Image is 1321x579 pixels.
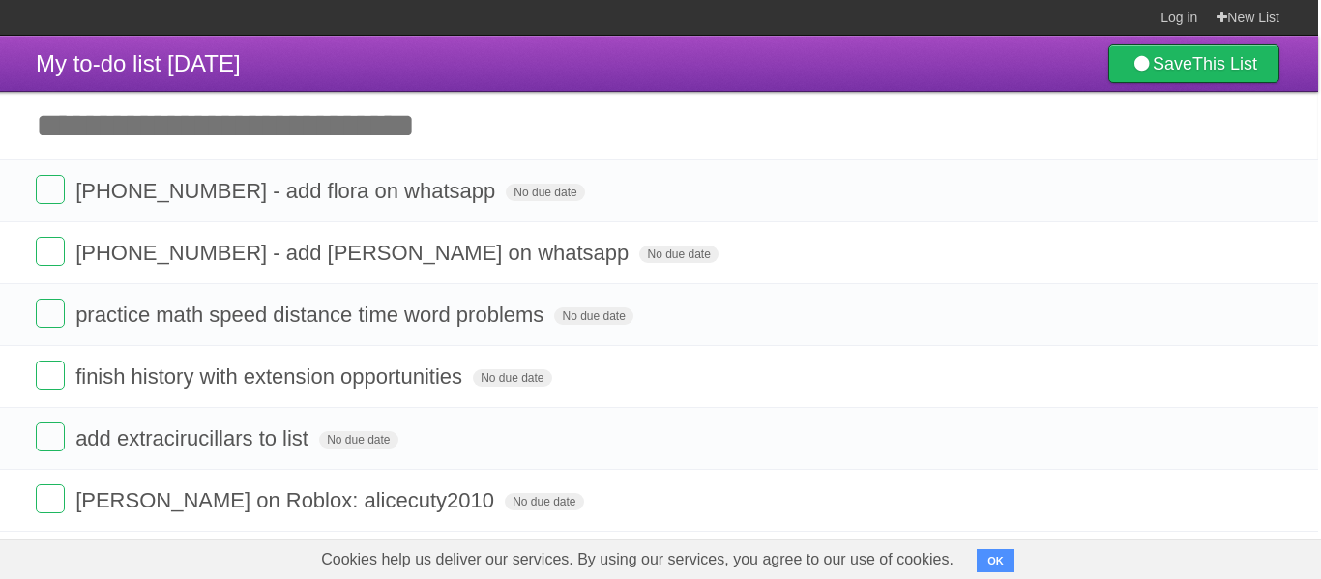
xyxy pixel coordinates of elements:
label: Done [36,299,65,328]
span: finish history with extension opportunities [75,364,467,389]
a: SaveThis List [1108,44,1279,83]
span: [PERSON_NAME] on Roblox: alicecuty2010 [75,488,499,512]
span: No due date [506,184,584,201]
label: Done [36,237,65,266]
span: No due date [473,369,551,387]
button: OK [977,549,1014,572]
span: [PHONE_NUMBER] - add [PERSON_NAME] on whatsapp [75,241,633,265]
span: No due date [505,493,583,510]
label: Done [36,422,65,451]
span: practice math speed distance time word problems [75,303,548,327]
span: No due date [319,431,397,449]
span: No due date [554,307,632,325]
label: Done [36,175,65,204]
span: add extracirucillars to list [75,426,313,450]
span: Cookies help us deliver our services. By using our services, you agree to our use of cookies. [302,540,973,579]
span: [PHONE_NUMBER] - add flora on whatsapp [75,179,500,203]
span: No due date [639,246,718,263]
span: My to-do list [DATE] [36,50,241,76]
b: This List [1192,54,1257,73]
label: Done [36,484,65,513]
label: Done [36,361,65,390]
